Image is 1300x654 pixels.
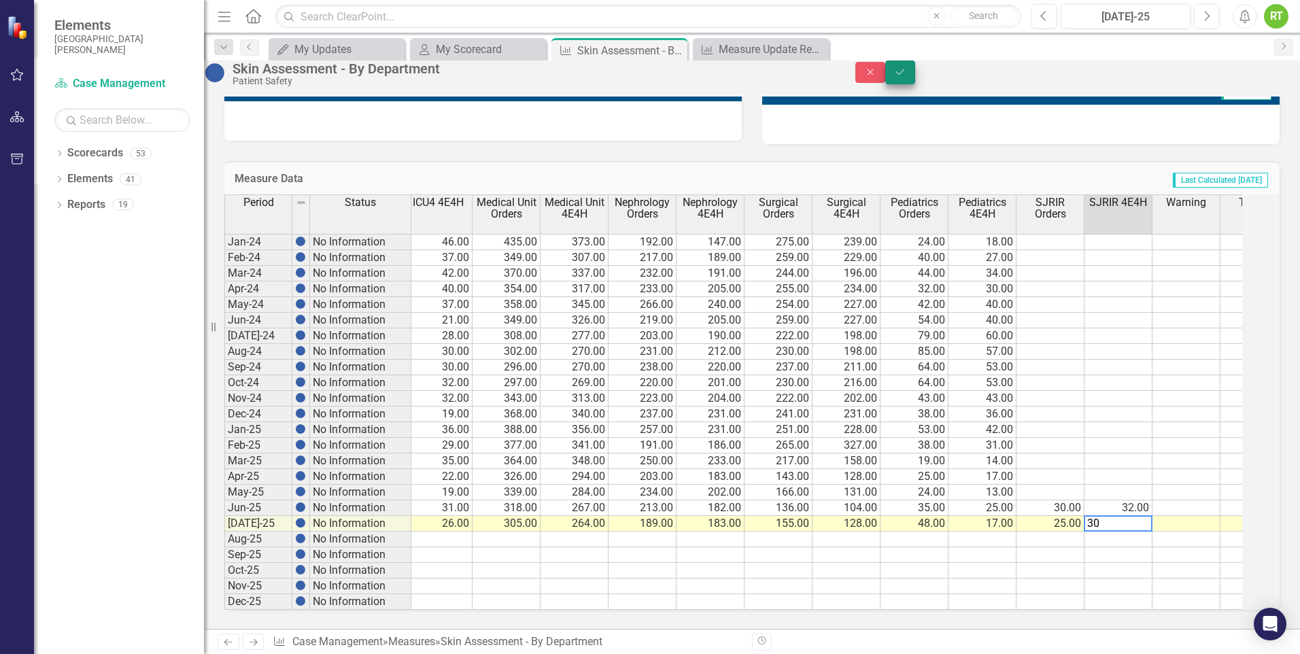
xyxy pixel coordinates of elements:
img: BgCOk07PiH71IgAAAABJRU5ErkJggg== [295,439,306,450]
td: 388.00 [473,422,541,438]
td: 60.00 [948,328,1016,344]
div: My Scorecard [436,41,543,58]
div: RT [1264,4,1288,29]
img: BgCOk07PiH71IgAAAABJRU5ErkJggg== [295,596,306,606]
td: No Information [310,297,411,313]
img: BgCOk07PiH71IgAAAABJRU5ErkJggg== [295,564,306,575]
small: [GEOGRAPHIC_DATA][PERSON_NAME] [54,33,190,56]
span: Nephrology Orders [611,196,673,220]
td: 24.00 [880,485,948,500]
td: 79.00 [880,328,948,344]
td: 231.00 [677,422,745,438]
td: 64.00 [880,375,948,391]
td: 31.00 [405,500,473,516]
td: 234.00 [812,281,880,297]
td: 219.00 [609,313,677,328]
td: 30.00 [948,281,1016,297]
td: 54.00 [880,313,948,328]
td: 229.00 [812,250,880,266]
span: Elements [54,17,190,33]
img: BgCOk07PiH71IgAAAABJRU5ErkJggg== [295,580,306,591]
td: 30.00 [405,344,473,360]
img: BgCOk07PiH71IgAAAABJRU5ErkJggg== [295,533,306,544]
td: No Information [310,469,411,485]
td: 250.00 [609,453,677,469]
td: 24.00 [880,234,948,250]
td: 131.00 [812,485,880,500]
td: 43.00 [880,391,948,407]
td: Sep-25 [224,547,292,563]
td: 204.00 [677,391,745,407]
div: [DATE]-25 [1065,9,1186,25]
td: 143.00 [745,469,812,485]
span: Pediatrics Orders [883,196,945,220]
div: Measure Update Report [719,41,825,58]
td: May-24 [224,297,292,313]
td: 128.00 [812,469,880,485]
td: 241.00 [745,407,812,422]
td: 158.00 [812,453,880,469]
td: 220.00 [609,375,677,391]
td: No Information [310,453,411,469]
span: Warning [1166,196,1206,209]
td: 17.00 [948,516,1016,532]
td: Nov-25 [224,579,292,594]
img: BgCOk07PiH71IgAAAABJRU5ErkJggg== [295,314,306,325]
td: 240.00 [677,297,745,313]
td: 147.00 [677,234,745,250]
td: No Information [310,250,411,266]
td: 259.00 [745,313,812,328]
td: 269.00 [541,375,609,391]
td: Mar-25 [224,453,292,469]
td: 42.00 [405,266,473,281]
td: 230.00 [745,375,812,391]
td: 267.00 [541,500,609,516]
td: 37.00 [405,297,473,313]
td: May-25 [224,485,292,500]
td: 36.00 [948,407,1016,422]
td: 19.00 [405,407,473,422]
td: 32.00 [880,281,948,297]
td: 44.00 [880,266,948,281]
td: 234.00 [609,485,677,500]
td: 308.00 [473,328,541,344]
td: 19.00 [405,485,473,500]
td: No Information [310,328,411,344]
td: No Information [310,266,411,281]
span: Nephrology 4E4H [679,196,741,220]
td: 202.00 [812,391,880,407]
td: 30.00 [1016,500,1084,516]
td: No Information [310,516,411,532]
a: My Scorecard [413,41,543,58]
td: Jan-25 [224,422,292,438]
td: 32.00 [405,391,473,407]
img: BgCOk07PiH71IgAAAABJRU5ErkJggg== [295,424,306,434]
td: 257.00 [609,422,677,438]
img: No Information [204,62,226,84]
td: 128.00 [812,516,880,532]
td: 136.00 [745,500,812,516]
td: 251.00 [745,422,812,438]
td: 220.00 [677,360,745,375]
input: Search Below... [54,108,190,132]
td: Oct-25 [224,563,292,579]
td: 57.00 [948,344,1016,360]
td: 42.00 [948,422,1016,438]
div: Skin Assessment - By Department [577,42,684,59]
td: 255.00 [745,281,812,297]
a: Measure Update Report [696,41,825,58]
span: Target [1239,196,1269,209]
img: BgCOk07PiH71IgAAAABJRU5ErkJggg== [295,330,306,341]
td: 21.00 [405,313,473,328]
td: No Information [310,532,411,547]
div: 53 [130,148,152,159]
td: [DATE]-24 [224,328,292,344]
td: 25.00 [948,500,1016,516]
td: 17.00 [948,469,1016,485]
td: 40.00 [880,250,948,266]
img: BgCOk07PiH71IgAAAABJRU5ErkJggg== [295,361,306,372]
td: 64.00 [880,360,948,375]
td: 270.00 [541,344,609,360]
td: No Information [310,407,411,422]
td: 36.00 [405,422,473,438]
